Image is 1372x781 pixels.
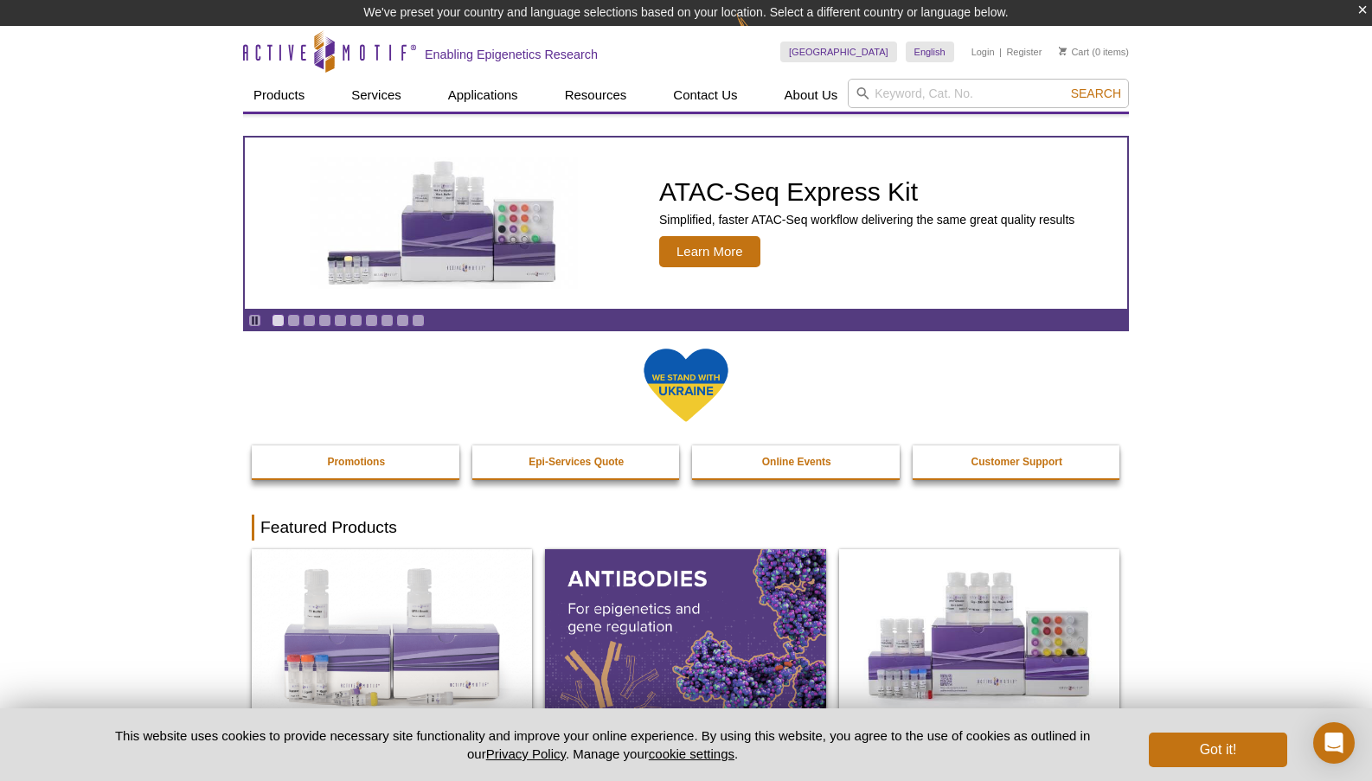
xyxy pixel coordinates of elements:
a: Resources [555,79,638,112]
a: Go to slide 3 [303,314,316,327]
a: Epi-Services Quote [472,445,682,478]
p: This website uses cookies to provide necessary site functionality and improve your online experie... [85,727,1120,763]
h2: Featured Products [252,515,1120,541]
img: CUT&Tag-IT® Express Assay Kit [839,549,1119,719]
a: Go to slide 1 [272,314,285,327]
button: Got it! [1149,733,1287,767]
article: ATAC-Seq Express Kit [245,138,1127,309]
a: Customer Support [913,445,1122,478]
strong: Online Events [762,456,831,468]
a: English [906,42,954,62]
a: Services [341,79,412,112]
img: ATAC-Seq Express Kit [301,157,587,289]
a: Toggle autoplay [248,314,261,327]
a: Cart [1059,46,1089,58]
strong: Promotions [327,456,385,468]
li: | [999,42,1002,62]
a: ATAC-Seq Express Kit ATAC-Seq Express Kit Simplified, faster ATAC-Seq workflow delivering the sam... [245,138,1127,309]
a: Go to slide 6 [349,314,362,327]
img: Change Here [736,13,782,54]
img: We Stand With Ukraine [643,347,729,424]
a: Privacy Policy [486,746,566,761]
input: Keyword, Cat. No. [848,79,1129,108]
p: Simplified, faster ATAC-Seq workflow delivering the same great quality results [659,212,1074,227]
a: Register [1006,46,1042,58]
strong: Customer Support [971,456,1062,468]
a: Online Events [692,445,901,478]
img: DNA Library Prep Kit for Illumina [252,549,532,719]
a: Go to slide 8 [381,314,394,327]
a: Applications [438,79,529,112]
li: (0 items) [1059,42,1129,62]
button: Search [1066,86,1126,101]
img: All Antibodies [545,549,825,719]
a: Products [243,79,315,112]
span: Search [1071,86,1121,100]
h2: ATAC-Seq Express Kit [659,179,1074,205]
div: Open Intercom Messenger [1313,722,1355,764]
a: Go to slide 9 [396,314,409,327]
a: Go to slide 7 [365,314,378,327]
strong: Epi-Services Quote [529,456,624,468]
a: Go to slide 4 [318,314,331,327]
h2: Enabling Epigenetics Research [425,47,598,62]
button: cookie settings [649,746,734,761]
a: Go to slide 5 [334,314,347,327]
img: Your Cart [1059,47,1067,55]
a: Go to slide 10 [412,314,425,327]
a: Contact Us [663,79,747,112]
a: Promotions [252,445,461,478]
a: Login [971,46,995,58]
span: Learn More [659,236,760,267]
a: About Us [774,79,849,112]
a: Go to slide 2 [287,314,300,327]
a: [GEOGRAPHIC_DATA] [780,42,897,62]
